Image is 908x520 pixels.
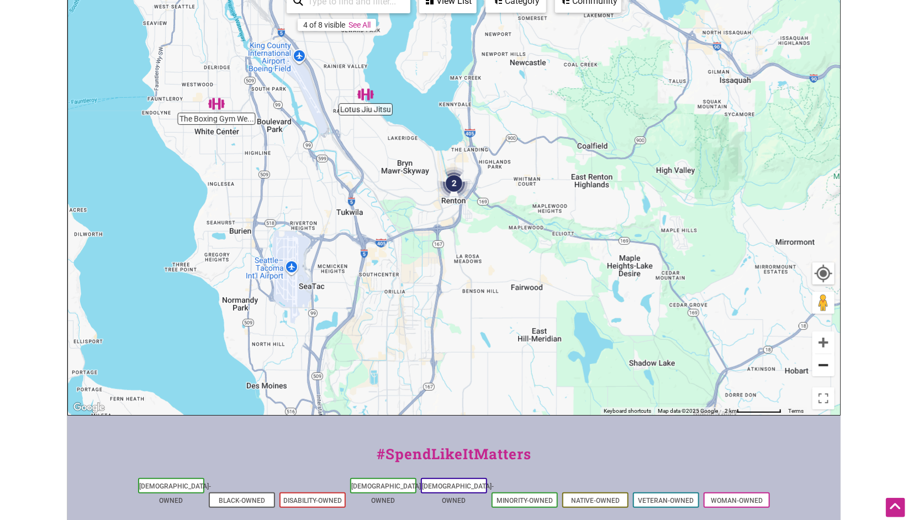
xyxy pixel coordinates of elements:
[788,408,804,414] a: Terms
[812,332,835,354] button: Zoom in
[497,497,553,505] a: Minority-Owned
[812,354,835,376] button: Zoom out
[725,408,737,414] span: 2 km
[711,497,763,505] a: Woman-Owned
[71,401,107,415] a: Open this area in Google Maps (opens a new window)
[571,497,620,505] a: Native-Owned
[283,497,342,505] a: Disability-Owned
[812,292,835,314] button: Drag Pegman onto the map to open Street View
[139,482,211,505] a: [DEMOGRAPHIC_DATA]-Owned
[604,407,651,415] button: Keyboard shortcuts
[658,408,718,414] span: Map data ©2025 Google
[721,407,785,415] button: Map Scale: 2 km per 77 pixels
[357,86,374,103] div: Lotus Jiu Jitsu
[303,20,345,29] div: 4 of 8 visible
[71,401,107,415] img: Google
[422,482,494,505] a: [DEMOGRAPHIC_DATA]-Owned
[886,498,905,517] div: Scroll Back to Top
[811,386,836,411] button: Toggle fullscreen view
[351,482,423,505] a: [DEMOGRAPHIC_DATA]-Owned
[638,497,694,505] a: Veteran-Owned
[812,262,835,285] button: Your Location
[437,167,471,200] div: 2
[349,20,371,29] a: See All
[219,497,265,505] a: Black-Owned
[208,96,225,112] div: The Boxing Gym Westside
[67,443,841,476] div: #SpendLikeItMatters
